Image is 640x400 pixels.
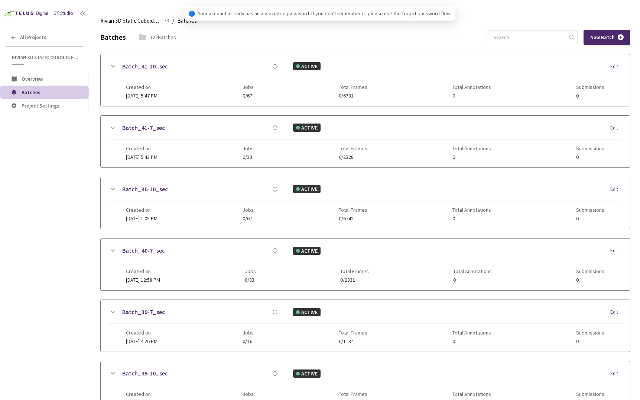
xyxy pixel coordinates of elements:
span: 0 [452,154,491,160]
span: Created on [126,207,157,213]
span: [DATE] 5:43 PM [126,154,157,160]
span: 0 [576,154,604,160]
div: Batch_41-10_secACTIVEEditCreated on[DATE] 5:47 PMJobs0/67Total Frames0/6731Total Annotations0Subm... [101,54,630,106]
span: 0/33 [245,277,256,283]
span: Created on [126,145,157,151]
div: Edit [610,308,623,316]
span: Created on [126,268,160,274]
span: Total Frames [339,207,367,213]
div: Edit [610,63,623,70]
span: 0/16 [243,339,254,344]
div: ACTIVE [293,308,321,316]
span: Submissions [576,84,604,90]
span: Total Frames [340,268,369,274]
span: Jobs [243,207,254,213]
span: 0/6742 [339,216,367,221]
span: Created on [126,84,157,90]
div: Batch_41-7_secACTIVEEditCreated on[DATE] 5:43 PMJobs0/33Total Frames0/2328Total Annotations0Submi... [101,116,630,167]
span: Total Annotations [452,145,491,151]
span: Submissions [576,330,604,336]
span: New Batch [590,34,615,41]
div: 122 Batches [150,33,176,41]
span: [DATE] 4:26 PM [126,338,157,345]
span: Batches [22,89,40,96]
div: ACTIVE [293,247,321,255]
div: ACTIVE [293,62,321,70]
span: 0 [452,93,491,99]
span: 0/6731 [339,93,367,99]
span: 0/2331 [340,277,369,283]
span: 0/1134 [339,339,367,344]
span: Total Annotations [452,330,491,336]
span: Total Frames [339,330,367,336]
span: Total Frames [339,391,367,397]
div: Edit [610,247,623,255]
span: 0 [453,277,492,283]
span: [DATE] 1:05 PM [126,215,157,222]
span: 0/2328 [339,154,367,160]
input: Search [489,31,568,44]
span: Jobs [243,84,254,90]
span: Batches [177,16,197,25]
span: Total Annotations [452,84,491,90]
span: 0 [576,339,604,344]
div: Batch_39-7_secACTIVEEditCreated on[DATE] 4:26 PMJobs0/16Total Frames0/1134Total Annotations0Submi... [101,300,630,352]
span: Rivian 3D Static Cuboids fixed[2024-25] [12,54,78,61]
span: 0 [576,277,604,283]
span: info-circle [189,11,195,17]
span: 0 [452,216,491,221]
span: Total Annotations [453,268,492,274]
div: ACTIVE [293,185,321,193]
span: 0/67 [243,93,254,99]
span: 0 [452,339,491,344]
a: Batch_39-10_sec [122,369,168,378]
div: Batch_40-7_secACTIVEEditCreated on[DATE] 12:58 PMJobs0/33Total Frames0/2331Total Annotations0Subm... [101,239,630,290]
div: Edit [610,186,623,193]
span: Jobs [243,391,254,397]
span: [DATE] 12:58 PM [126,276,160,283]
div: Batch_40-10_secACTIVEEditCreated on[DATE] 1:05 PMJobs0/67Total Frames0/6742Total Annotations0Subm... [101,177,630,229]
span: Total Annotations [452,207,491,213]
div: Edit [610,124,623,132]
span: Submissions [576,391,604,397]
span: 0 [576,93,604,99]
span: Overview [22,76,43,82]
span: All Projects [20,34,46,41]
span: Your account already has an associated password. If you don't remember it, please use the forgot ... [198,9,451,17]
span: Jobs [243,330,254,336]
span: Submissions [576,268,604,274]
span: Created on [126,330,157,336]
div: GT Studio [53,10,73,17]
span: 0/67 [243,216,254,221]
span: 0/33 [243,154,254,160]
span: Submissions [576,145,604,151]
a: Batch_41-10_sec [122,62,168,71]
div: Batches [100,31,126,43]
span: 0 [576,216,604,221]
div: Edit [610,370,623,377]
div: ACTIVE [293,369,321,378]
a: Batch_39-7_sec [122,307,165,317]
span: Total Annotations [452,391,491,397]
a: Batch_40-7_sec [122,246,165,255]
span: Project Settings [22,102,59,109]
span: Jobs [243,145,254,151]
span: Rivian 3D Static Cuboids fixed[2024-25] [100,16,160,25]
span: Jobs [245,268,256,274]
span: Submissions [576,207,604,213]
a: Batch_40-10_sec [122,185,168,194]
span: Total Frames [339,145,367,151]
li: / [172,16,174,25]
span: [DATE] 5:47 PM [126,92,157,99]
a: Batch_41-7_sec [122,123,165,132]
span: Created on [126,391,157,397]
span: Total Frames [339,84,367,90]
div: ACTIVE [293,124,321,132]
